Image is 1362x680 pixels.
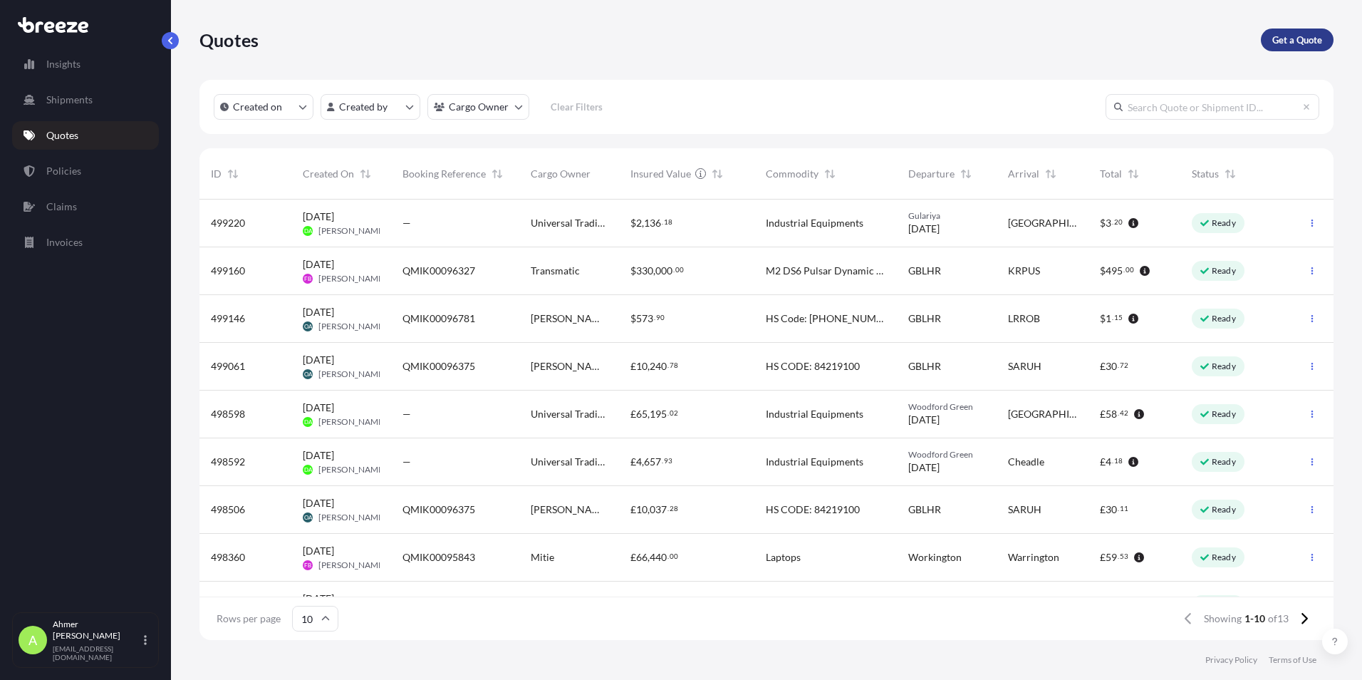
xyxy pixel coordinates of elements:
[318,225,386,237] span: [PERSON_NAME]
[12,50,159,78] a: Insights
[1120,411,1128,416] span: 42
[636,457,642,467] span: 4
[644,218,661,228] span: 136
[648,361,650,371] span: ,
[709,165,726,182] button: Sort
[1106,314,1111,324] span: 1
[318,416,386,428] span: [PERSON_NAME]
[656,315,665,320] span: 90
[1100,218,1106,228] span: $
[630,505,636,515] span: £
[1212,504,1236,515] p: Ready
[908,222,940,236] span: [DATE]
[46,57,80,71] p: Insights
[1008,216,1077,230] span: [GEOGRAPHIC_DATA]
[1008,407,1077,421] span: [GEOGRAPHIC_DATA]
[304,319,312,334] span: OA
[402,216,411,230] span: —
[1100,361,1106,371] span: £
[303,592,334,606] span: [DATE]
[304,510,312,525] span: OA
[211,264,245,278] span: 499160
[1106,266,1123,276] span: 495
[53,619,141,642] p: Ahmer [PERSON_NAME]
[1100,266,1106,276] span: $
[303,210,334,224] span: [DATE]
[670,554,678,559] span: 00
[630,457,636,467] span: £
[650,552,667,562] span: 440
[1212,313,1236,324] p: Ready
[636,266,653,276] span: 330
[12,157,159,185] a: Policies
[402,359,475,374] span: QMIK00096375
[1008,359,1041,374] span: SARUH
[1112,315,1113,320] span: .
[46,93,93,107] p: Shipments
[46,200,77,214] p: Claims
[766,455,863,469] span: Industrial Equipments
[402,311,475,326] span: QMIK00096781
[402,455,411,469] span: —
[217,612,281,626] span: Rows per page
[318,560,386,571] span: [PERSON_NAME]
[304,272,311,286] span: FB
[531,264,580,278] span: Transmatic
[650,361,667,371] span: 240
[662,220,663,225] span: .
[211,455,245,469] span: 498592
[211,407,245,421] span: 498598
[304,367,312,381] span: OA
[28,633,37,647] span: A
[489,165,506,182] button: Sort
[1100,552,1106,562] span: £
[46,164,81,178] p: Policies
[908,264,941,278] span: GBLHR
[908,210,985,222] span: Gulariya
[650,505,667,515] span: 037
[303,257,334,272] span: [DATE]
[53,644,141,661] p: [EMAIL_ADDRESS][DOMAIN_NAME]
[304,463,312,477] span: DA
[12,121,159,150] a: Quotes
[636,505,648,515] span: 10
[402,167,486,181] span: Booking Reference
[766,550,801,565] span: Laptops
[531,503,608,517] span: [PERSON_NAME] [PERSON_NAME] Transportation Company Ltd
[531,407,608,421] span: Universal Trading Services Ltd
[630,218,636,228] span: $
[908,550,962,565] span: Workington
[670,363,678,368] span: 78
[648,552,650,562] span: ,
[1205,654,1257,666] a: Privacy Policy
[654,315,655,320] span: .
[304,224,312,238] span: DA
[653,266,655,276] span: ,
[339,100,388,114] p: Created by
[449,100,509,114] p: Cargo Owner
[304,415,312,429] span: DA
[1114,315,1123,320] span: 15
[1114,220,1123,225] span: 20
[908,503,941,517] span: GBLHR
[667,506,669,511] span: .
[664,458,672,463] span: 93
[233,100,282,114] p: Created on
[199,29,259,51] p: Quotes
[670,411,678,416] span: 02
[1212,265,1236,277] p: Ready
[12,192,159,221] a: Claims
[357,165,374,182] button: Sort
[667,411,669,416] span: .
[1008,455,1044,469] span: Cheadle
[211,167,222,181] span: ID
[630,409,636,419] span: £
[630,167,691,181] span: Insured Value
[766,311,885,326] span: HS Code: [PHONE_NUMBER]
[427,94,529,120] button: cargoOwner Filter options
[1269,654,1316,666] a: Terms of Use
[650,409,667,419] span: 195
[318,369,386,380] span: [PERSON_NAME]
